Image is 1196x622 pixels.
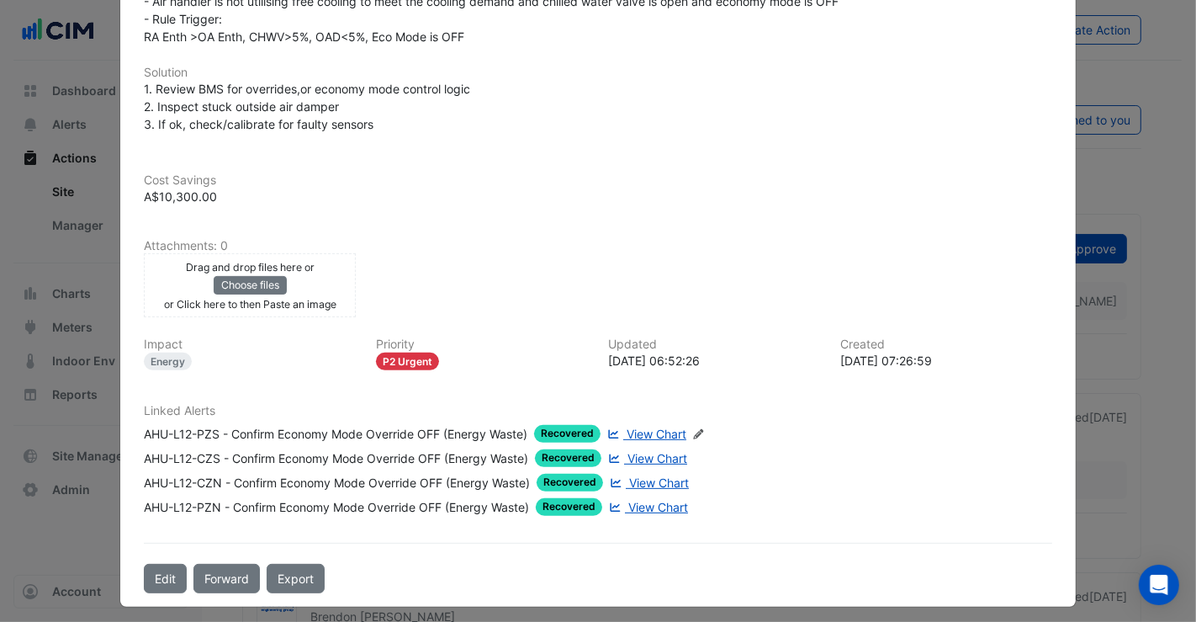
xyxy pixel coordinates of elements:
div: [DATE] 06:52:26 [608,352,820,369]
div: Open Intercom Messenger [1139,565,1179,605]
span: Recovered [537,474,603,492]
a: View Chart [606,498,688,516]
button: Forward [193,564,260,593]
a: Export [267,564,325,593]
span: Recovered [536,498,602,516]
a: View Chart [604,425,686,443]
div: AHU-L12-PZS - Confirm Economy Mode Override OFF (Energy Waste) [144,425,527,443]
span: A$10,300.00 [144,189,217,204]
span: View Chart [628,500,688,514]
small: Drag and drop files here or [186,261,315,274]
span: Recovered [534,425,601,443]
span: View Chart [629,476,689,490]
div: [DATE] 07:26:59 [840,352,1052,369]
h6: Updated [608,338,820,352]
div: Energy [144,353,192,370]
div: AHU-L12-PZN - Confirm Economy Mode Override OFF (Energy Waste) [144,498,529,516]
a: View Chart [606,474,689,492]
div: AHU-L12-CZN - Confirm Economy Mode Override OFF (Energy Waste) [144,474,530,492]
h6: Linked Alerts [144,404,1052,418]
button: Choose files [214,276,287,295]
button: Edit [144,564,187,593]
span: View Chart [627,427,686,441]
h6: Solution [144,66,1052,80]
h6: Impact [144,338,356,352]
h6: Created [840,338,1052,352]
span: 1. Review BMS for overrides,or economy mode control logic 2. Inspect stuck outside air damper 3. ... [144,82,470,131]
span: Recovered [535,449,601,467]
h6: Cost Savings [144,173,1052,188]
div: P2 Urgent [376,353,439,370]
small: or Click here to then Paste an image [164,298,336,311]
span: View Chart [627,451,687,465]
h6: Priority [376,338,588,352]
a: View Chart [605,449,687,467]
h6: Attachments: 0 [144,239,1052,253]
fa-icon: Edit Linked Alerts [692,428,705,441]
div: AHU-L12-CZS - Confirm Economy Mode Override OFF (Energy Waste) [144,449,528,467]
